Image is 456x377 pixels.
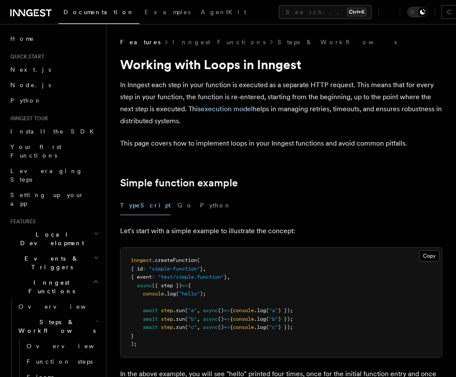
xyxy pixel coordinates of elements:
span: { [230,316,233,322]
span: ( [266,324,269,330]
span: => [224,316,230,322]
span: .log [164,291,176,297]
button: Copy [419,250,439,261]
a: Node.js [7,77,101,93]
button: Toggle dark mode [407,7,428,17]
span: () [218,316,224,322]
span: Inngest tour [7,115,48,122]
a: Function steps [23,354,101,369]
span: "b" [188,316,197,322]
span: Python [10,97,42,104]
span: "simple-function" [149,266,200,272]
a: Install the SDK [7,124,101,139]
span: .createFunction [152,257,197,263]
a: execution model [201,105,253,113]
span: Events & Triggers [7,254,94,271]
button: Go [178,196,193,215]
span: { [230,324,233,330]
span: { [230,307,233,313]
span: Examples [145,9,190,15]
span: ) }); [278,307,293,313]
span: "c" [269,324,278,330]
h1: Working with Loops in Inngest [120,57,442,72]
span: ( [185,316,188,322]
span: "a" [188,307,197,313]
a: Your first Functions [7,139,101,163]
a: Overview [23,338,101,354]
span: .log [254,316,266,322]
button: Local Development [7,227,101,251]
button: Events & Triggers [7,251,101,275]
span: async [203,307,218,313]
span: () [218,307,224,313]
span: AgentKit [201,9,246,15]
a: Simple function example [120,177,238,189]
a: Inngest Functions [172,38,266,46]
span: } [200,266,203,272]
span: Inngest Functions [7,278,93,295]
a: AgentKit [196,3,251,23]
button: Python [200,196,231,215]
span: ( [266,316,269,322]
span: step [161,324,173,330]
span: .run [173,324,185,330]
span: .run [173,307,185,313]
span: await [143,307,158,313]
a: Overview [15,299,101,314]
p: Let's start with a simple example to illustrate the concept: [120,225,442,237]
span: async [137,283,152,289]
span: , [197,324,200,330]
span: Next.js [10,66,51,73]
span: .log [254,307,266,313]
span: : [152,274,155,280]
button: TypeScript [120,196,171,215]
span: "hello" [179,291,200,297]
span: .run [173,316,185,322]
p: This page covers how to implement loops in your Inngest functions and avoid common pitfalls. [120,137,442,149]
span: Install the SDK [10,128,99,135]
span: console [233,316,254,322]
span: ); [200,291,206,297]
span: ) }); [278,316,293,322]
span: console [233,307,254,313]
span: Function steps [27,358,93,365]
span: Overview [18,303,107,310]
span: Node.js [10,82,51,88]
span: console [143,291,164,297]
span: } [224,274,227,280]
span: step [161,316,173,322]
kbd: Ctrl+K [347,8,366,16]
span: { id [131,266,143,272]
span: ( [197,257,200,263]
span: Features [120,38,160,46]
span: : [143,266,146,272]
span: Quick start [7,53,44,60]
a: Documentation [58,3,139,24]
span: await [143,316,158,322]
button: Search...Ctrl+K [279,5,371,19]
span: await [143,324,158,330]
span: Documentation [63,9,134,15]
button: Steps & Workflows [15,314,101,338]
span: inngest [131,257,152,263]
span: Steps & Workflows [15,318,96,335]
span: , [197,316,200,322]
span: step [161,307,173,313]
a: Setting up your app [7,187,101,211]
span: , [197,307,200,313]
span: "test/simple.function" [158,274,224,280]
span: Your first Functions [10,143,61,159]
a: Python [7,93,101,108]
span: { event [131,274,152,280]
span: ( [176,291,179,297]
span: () [218,324,224,330]
a: Examples [139,3,196,23]
span: ( [185,307,188,313]
span: , [227,274,230,280]
span: Home [10,34,34,43]
span: ({ step }) [152,283,182,289]
span: ) }); [278,324,293,330]
span: => [224,324,230,330]
span: ( [266,307,269,313]
span: "c" [188,324,197,330]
